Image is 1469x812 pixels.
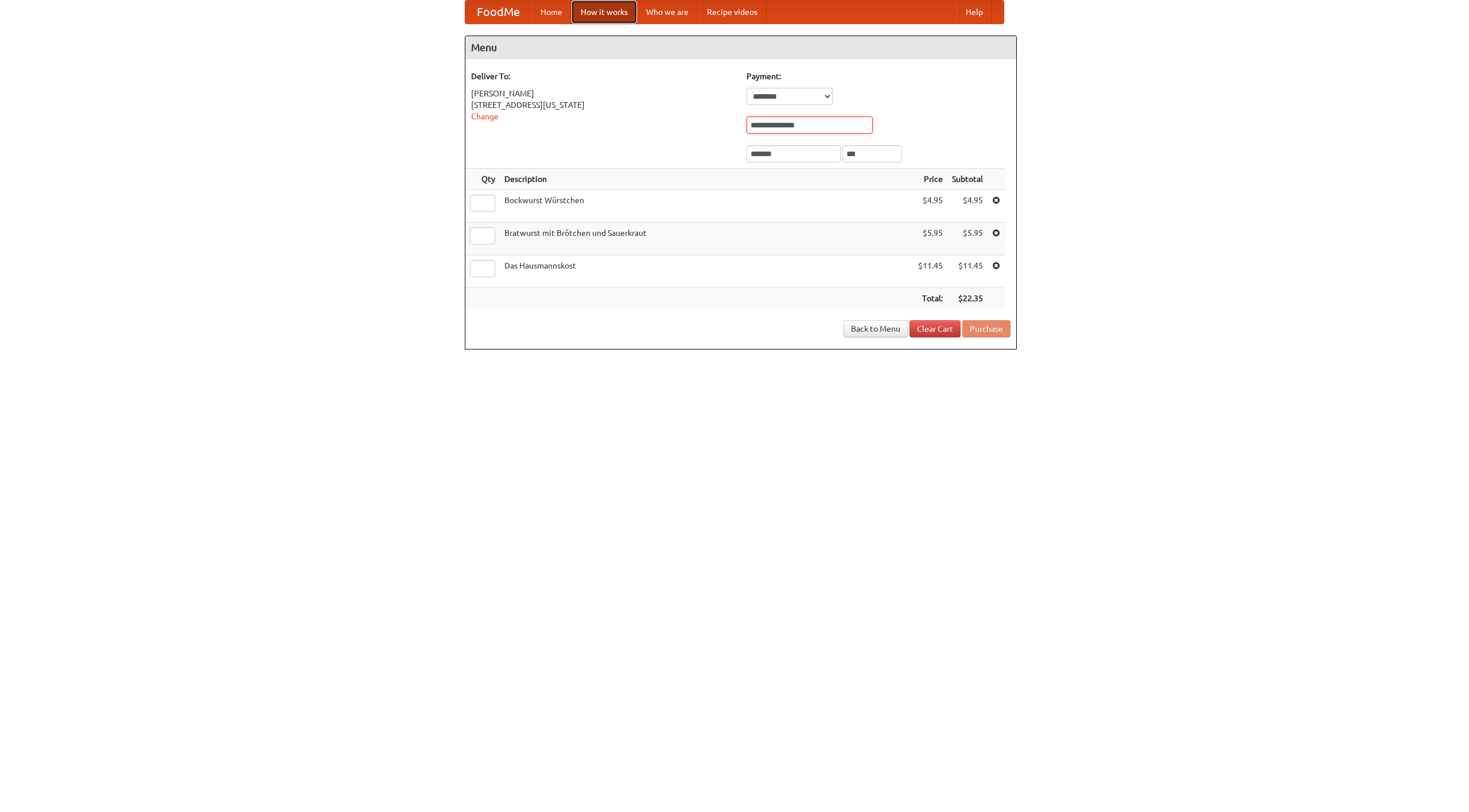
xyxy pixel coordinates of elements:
[947,223,988,255] td: $5.95
[914,255,947,288] td: $11.45
[471,88,735,99] div: [PERSON_NAME]
[500,190,914,223] td: Bockwurst Würstchen
[465,1,531,24] a: FoodMe
[957,1,992,24] a: Help
[844,320,908,337] a: Back to Menu
[471,71,735,82] h5: Deliver To:
[500,169,914,190] th: Description
[914,288,947,309] th: Total:
[962,320,1011,337] button: Purchase
[500,255,914,288] td: Das Hausmannskost
[947,288,988,309] th: $22.35
[465,169,500,190] th: Qty
[947,190,988,223] td: $4.95
[637,1,698,24] a: Who we are
[910,320,961,337] a: Clear Cart
[465,36,1016,59] h4: Menu
[947,169,988,190] th: Subtotal
[914,190,947,223] td: $4.95
[914,223,947,255] td: $5.95
[471,112,499,121] a: Change
[471,99,735,111] div: [STREET_ADDRESS][US_STATE]
[747,71,1011,82] h5: Payment:
[947,255,988,288] td: $11.45
[500,223,914,255] td: Bratwurst mit Brötchen und Sauerkraut
[572,1,637,24] a: How it works
[531,1,572,24] a: Home
[698,1,767,24] a: Recipe videos
[914,169,947,190] th: Price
